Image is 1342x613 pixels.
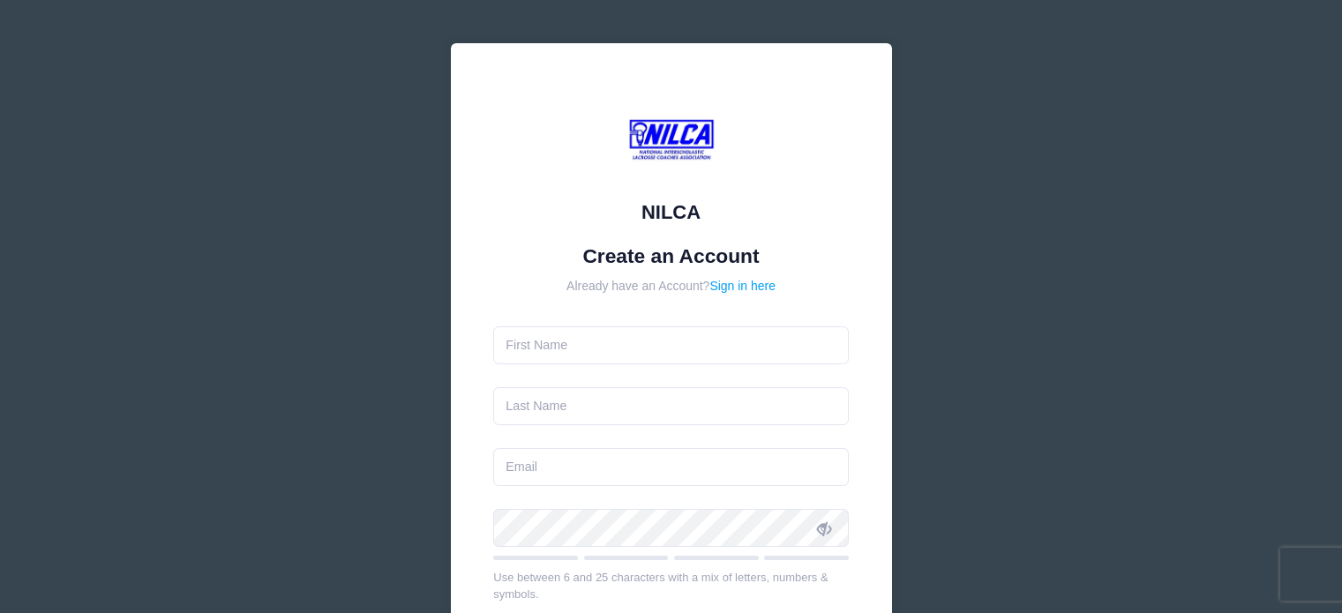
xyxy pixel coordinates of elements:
[493,448,849,486] input: Email
[493,244,849,268] h1: Create an Account
[493,387,849,425] input: Last Name
[493,326,849,364] input: First Name
[493,569,849,603] div: Use between 6 and 25 characters with a mix of letters, numbers & symbols.
[619,86,724,192] img: NILCA
[709,279,776,293] a: Sign in here
[493,198,849,227] div: NILCA
[493,277,849,295] div: Already have an Account?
